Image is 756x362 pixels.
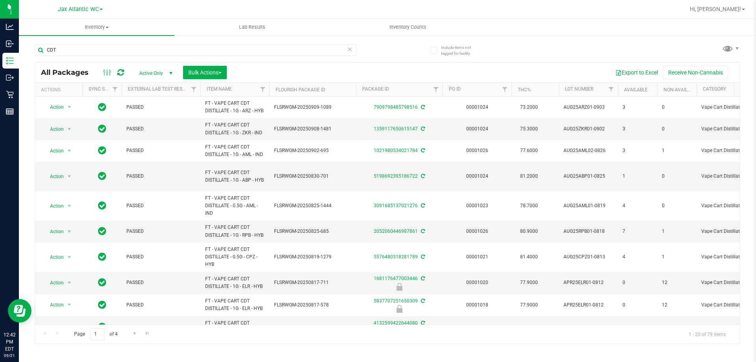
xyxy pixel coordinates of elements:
a: Package ID [362,86,389,92]
inline-svg: Analytics [6,23,14,31]
inline-svg: Outbound [6,74,14,82]
a: Item Name [207,86,232,92]
span: select [65,124,74,135]
span: Action [43,277,64,288]
span: APR25ELR01-0812 [563,301,613,309]
span: 75.3000 [516,123,542,135]
span: Action [43,252,64,263]
a: 5198692395186722 [374,173,418,179]
a: 1359117650615147 [374,126,418,132]
span: In Sync [98,277,106,288]
span: FLSRWGM-20250825-685 [274,228,351,235]
span: FLSRWGM-20250817-701 [274,323,351,331]
span: select [65,171,74,182]
span: AUG25ARZ01-0903 [563,104,613,111]
span: FT - VAPE CART CDT DISTILLATE - 1G - ZKR - IND [205,121,265,136]
a: PO ID [449,86,461,92]
span: FT - VAPE CART CDT DISTILLATE - 1G - ELR - HYB [205,319,265,334]
a: 00001024 [466,104,488,110]
span: Sync from Compliance System [420,173,425,179]
span: 0 [662,104,692,111]
a: Lab Results [174,19,330,35]
span: Action [43,321,64,332]
a: 1681176477003446 [374,276,418,281]
span: In Sync [98,102,106,113]
span: Lab Results [228,24,276,31]
span: Page of 4 [67,328,124,340]
a: Go to the next page [129,328,141,339]
span: FLSRWGM-20250817-711 [274,279,351,286]
span: FLSRWGM-20250909-1089 [274,104,351,111]
span: AUG25AML02-0826 [563,147,613,154]
span: PASSED [126,104,196,111]
button: Export to Excel [610,66,663,79]
span: 3 [623,125,652,133]
span: PASSED [126,323,196,331]
span: Sync from Compliance System [420,104,425,110]
a: 00001018 [466,324,488,330]
a: Filter [430,83,443,96]
button: Receive Non-Cannabis [663,66,728,79]
a: Filter [498,83,511,96]
a: 00001026 [466,148,488,153]
span: 4 [623,253,652,261]
a: 00001026 [466,228,488,234]
span: Include items not tagged for facility [441,45,480,56]
iframe: Resource center [8,299,31,323]
div: Newly Received [355,305,444,313]
span: Jax Atlantic WC [58,6,99,13]
a: Lot Number [565,86,593,92]
span: PASSED [126,147,196,154]
div: Actions [41,87,79,93]
span: In Sync [98,123,106,134]
span: FLSRWGM-20250825-1444 [274,202,351,210]
span: PASSED [126,253,196,261]
a: 5576480318281789 [374,254,418,260]
span: In Sync [98,145,106,156]
span: PASSED [126,228,196,235]
span: 0 [623,323,652,331]
span: In Sync [98,251,106,262]
a: 4132599422644080 [374,320,418,326]
span: Sync from Compliance System [420,228,425,234]
span: Action [43,200,64,212]
span: select [65,321,74,332]
span: FLSRWGM-20250830-701 [274,173,351,180]
p: 09/21 [4,353,15,358]
a: Flourish Package ID [276,87,325,93]
span: In Sync [98,200,106,211]
span: FT - VAPE CART CDT DISTILLATE - 1G - ELR - HYB [205,275,265,290]
span: 3 [623,147,652,154]
span: Inventory Counts [379,24,437,31]
span: Action [43,102,64,113]
inline-svg: Inbound [6,40,14,48]
span: APR25ELR01-0812 [563,279,613,286]
input: Search Package ID, Item Name, SKU, Lot or Part Number... [35,44,356,56]
span: 7 [623,228,652,235]
span: APR25ELR01-0812 [563,323,613,331]
span: FT - VAPE CART CDT DISTILLATE - 1G - RPB - HYB [205,224,265,239]
a: 00001024 [466,126,488,132]
span: AUG25RPB01-0818 [563,228,613,235]
span: Hi, [PERSON_NAME]! [690,6,741,12]
span: 77.9000 [516,277,542,288]
span: FT - VAPE CART CDT DISTILLATE - 0.5G - CPZ - HYB [205,246,265,269]
span: FLSRWGM-20250817-578 [274,301,351,309]
span: 1 [662,253,692,261]
a: 1021980534021784 [374,148,418,153]
span: Sync from Compliance System [420,203,425,208]
span: 3 [623,104,652,111]
span: select [65,145,74,156]
inline-svg: Reports [6,108,14,115]
span: Sync from Compliance System [420,276,425,281]
span: PASSED [126,125,196,133]
span: 81.2000 [516,171,542,182]
a: Sync Status [89,86,119,92]
span: 0 [623,301,652,309]
span: FT - VAPE CART CDT DISTILLATE - 0.5G - AML - IND [205,195,265,217]
a: 00001018 [466,302,488,308]
span: Sync from Compliance System [420,254,425,260]
a: 00001023 [466,203,488,208]
span: 0 [662,125,692,133]
span: 0 [662,173,692,180]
